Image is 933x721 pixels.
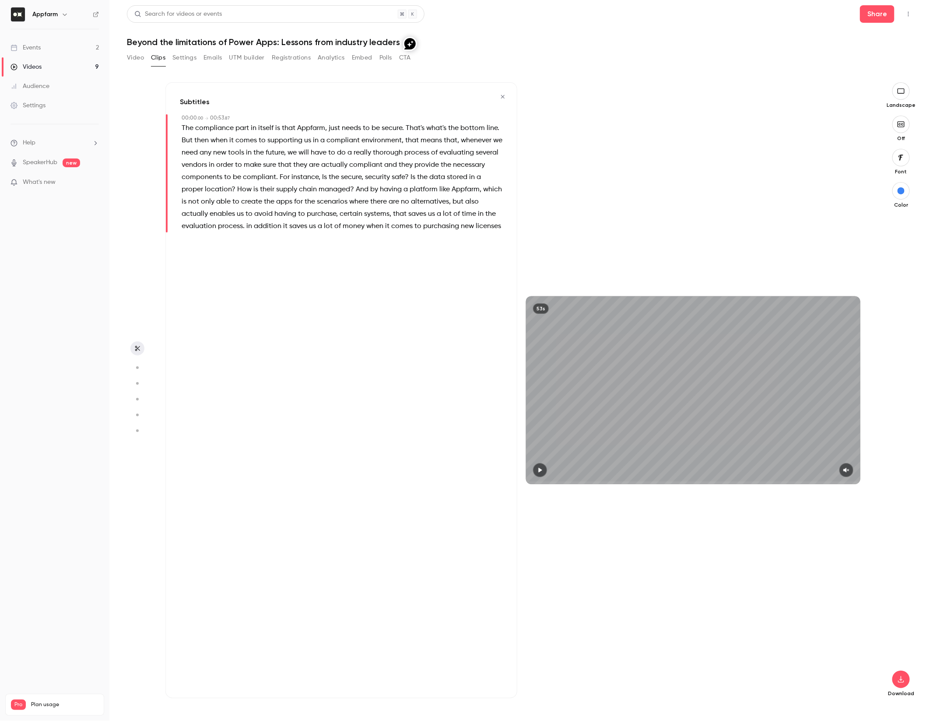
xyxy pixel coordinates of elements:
span: Pro [11,700,26,710]
button: CTA [399,51,411,65]
span: Plan usage [31,701,98,708]
button: Share [860,5,894,23]
iframe: Noticeable Trigger [88,179,99,186]
button: UTM builder [229,51,265,65]
div: Audience [11,82,49,91]
img: Appfarm [11,7,25,21]
span: new [63,158,80,167]
div: Search for videos or events [134,10,222,19]
div: Events [11,43,41,52]
div: Settings [11,101,46,110]
a: SpeakerHub [23,158,57,167]
button: Emails [203,51,222,65]
span: . 00 [197,116,203,120]
button: Settings [172,51,196,65]
div: 53s [533,303,549,314]
button: Analytics [318,51,345,65]
h1: Beyond the limitations of Power Apps: Lessons from industry leaders [127,37,915,47]
button: Clips [151,51,165,65]
h6: Appfarm [32,10,58,19]
span: . 87 [224,116,230,120]
button: Polls [379,51,392,65]
span: 00:00 [182,116,197,121]
p: Color [887,201,915,208]
h3: Subtitles [180,97,210,107]
li: help-dropdown-opener [11,138,99,148]
button: Embed [352,51,372,65]
button: Video [127,51,144,65]
button: Registrations [272,51,311,65]
span: 00:53 [210,116,224,121]
p: Font [887,168,915,175]
button: Top Bar Actions [901,7,915,21]
span: → [205,115,208,122]
div: Videos [11,63,42,71]
span: What's new [23,178,56,187]
p: Landscape [887,102,915,109]
span: The compliance part in itself is that Appfarm, just needs to be secure. That's what's the bottom ... [182,122,504,232]
span: Help [23,138,35,148]
p: Off [887,135,915,142]
p: Download [887,690,915,697]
